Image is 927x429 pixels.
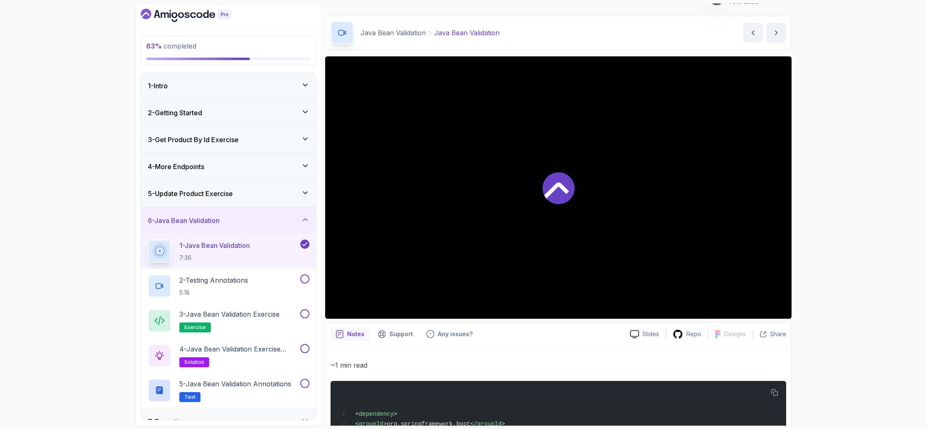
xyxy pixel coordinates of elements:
[141,9,250,22] a: Dashboard
[141,180,316,207] button: 5-Update Product Exercise
[686,330,701,338] p: Repo
[623,330,666,339] a: Slides
[355,411,359,417] span: <
[766,23,786,43] button: next content
[148,108,202,118] h3: 2 - Getting Started
[770,330,786,338] p: Share
[179,288,248,297] p: 5:18
[184,359,204,366] span: solution
[179,275,248,285] p: 2 - Testing Annotations
[434,28,500,38] p: Java Bean Validation
[743,23,763,43] button: previous content
[146,42,196,50] span: completed
[148,417,190,427] h3: 7 - Exceptions
[141,99,316,126] button: 2-Getting Started
[389,330,413,338] p: Support
[393,411,397,417] span: >
[477,421,502,427] span: groupId
[666,329,708,339] a: Repo
[148,189,233,199] h3: 5 - Update Product Exercise
[179,240,250,250] p: 1 - Java Bean Validation
[141,73,316,99] button: 1-Intro
[148,274,309,298] button: 2-Testing Annotations5:18
[146,42,162,50] span: 63 %
[642,330,659,338] p: Slides
[438,330,473,338] p: Any issues?
[148,81,168,91] h3: 1 - Intro
[148,379,309,402] button: 5-Java Bean Validation AnnotationsText
[359,411,393,417] span: dependency
[148,344,309,367] button: 4-Java Bean Validation Exercise Solutionsolution
[753,330,786,338] button: Share
[355,421,359,427] span: <
[179,254,250,262] p: 7:36
[179,379,291,389] p: 5 - Java Bean Validation Annotations
[148,135,239,145] h3: 3 - Get Product By Id Exercise
[148,309,309,332] button: 3-Java Bean Validation Exerciseexercise
[184,394,196,400] span: Text
[141,126,316,153] button: 3-Get Product By Id Exercise
[179,344,299,354] p: 4 - Java Bean Validation Exercise Solution
[421,327,478,341] button: Feedback button
[148,216,220,225] h3: 6 - Java Bean Validation
[347,330,365,338] p: Notes
[148,240,309,263] button: 1-Java Bean Validation7:36
[184,324,206,331] span: exercise
[148,162,204,172] h3: 4 - More Endpoints
[383,421,477,427] span: >org.springframework.boot</
[179,309,280,319] p: 3 - Java Bean Validation Exercise
[331,327,369,341] button: notes button
[724,330,746,338] p: Designs
[373,327,418,341] button: Support button
[331,359,786,371] p: ~1 min read
[141,153,316,180] button: 4-More Endpoints
[141,207,316,234] button: 6-Java Bean Validation
[502,421,505,427] span: >
[359,421,383,427] span: groupId
[360,28,426,38] p: Java Bean Validation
